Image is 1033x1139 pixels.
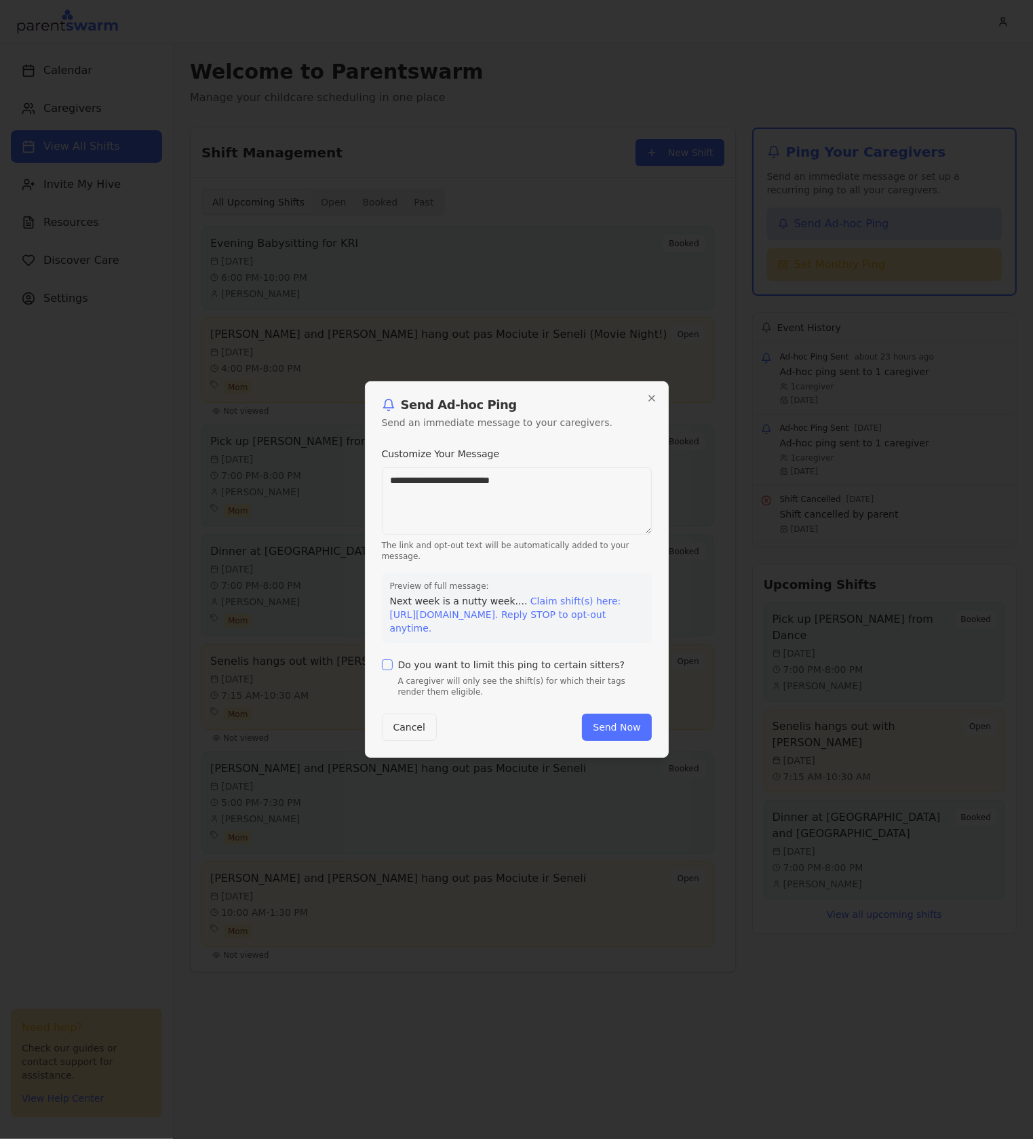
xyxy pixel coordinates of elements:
[382,540,652,562] p: The link and opt-out text will be automatically added to your message.
[382,448,500,459] label: Customize Your Message
[390,581,644,592] label: Preview of full message:
[382,416,652,429] p: Send an immediate message to your caregivers.
[398,660,625,670] label: Do you want to limit this ping to certain sitters?
[390,594,644,635] p: Next week is a nutty week....
[390,596,621,634] span: Claim shift(s) here: [URL][DOMAIN_NAME]. Reply STOP to opt-out anytime.
[398,676,652,697] p: A caregiver will only see the shift(s) for which their tags render them eligible.
[382,398,652,412] h2: Send Ad-hoc Ping
[382,714,437,741] button: Cancel
[582,714,651,741] button: Send Now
